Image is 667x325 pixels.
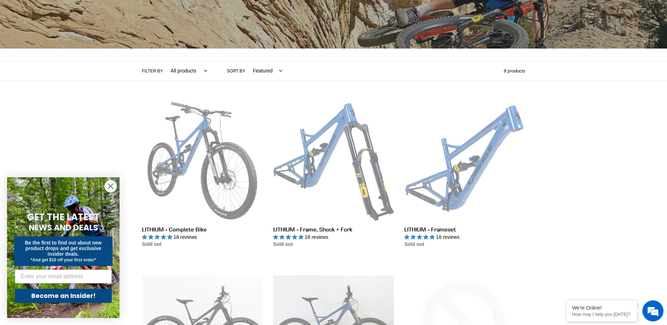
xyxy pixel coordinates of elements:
button: Become an Insider! [15,289,112,303]
span: 8 products [504,68,525,74]
label: Sort by [227,68,245,74]
button: Close dialog [104,180,117,192]
span: GET THE LATEST [27,211,100,223]
span: Be the first to find out about new product drops and get exclusive insider deals. [25,240,102,257]
div: We're Online! [572,305,632,311]
input: Enter your email address [15,269,112,283]
span: *And get $10 off your first order* [31,257,96,262]
span: NEWS AND DEALS [29,222,98,233]
label: Filter by [142,68,163,74]
p: How may I help you today? [572,312,632,317]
